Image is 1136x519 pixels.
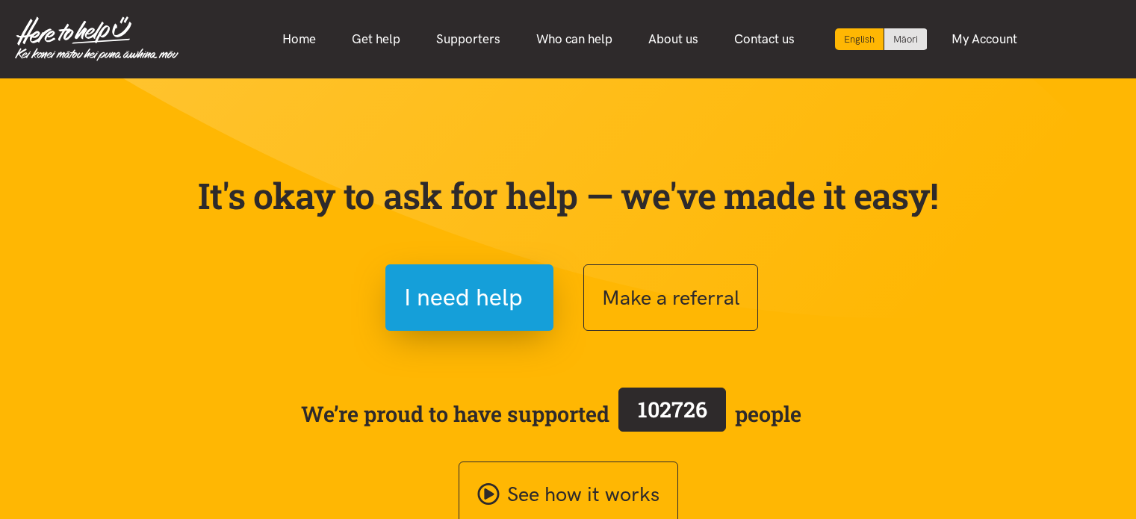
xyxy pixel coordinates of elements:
[385,264,553,331] button: I need help
[518,23,630,55] a: Who can help
[934,23,1035,55] a: My Account
[835,28,884,50] div: Current language
[583,264,758,331] button: Make a referral
[630,23,716,55] a: About us
[404,279,523,317] span: I need help
[15,16,179,61] img: Home
[638,395,707,423] span: 102726
[835,28,928,50] div: Language toggle
[195,174,942,217] p: It's okay to ask for help — we've made it easy!
[884,28,927,50] a: Switch to Te Reo Māori
[716,23,813,55] a: Contact us
[609,385,735,443] a: 102726
[418,23,518,55] a: Supporters
[301,385,801,443] span: We’re proud to have supported people
[264,23,334,55] a: Home
[334,23,418,55] a: Get help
